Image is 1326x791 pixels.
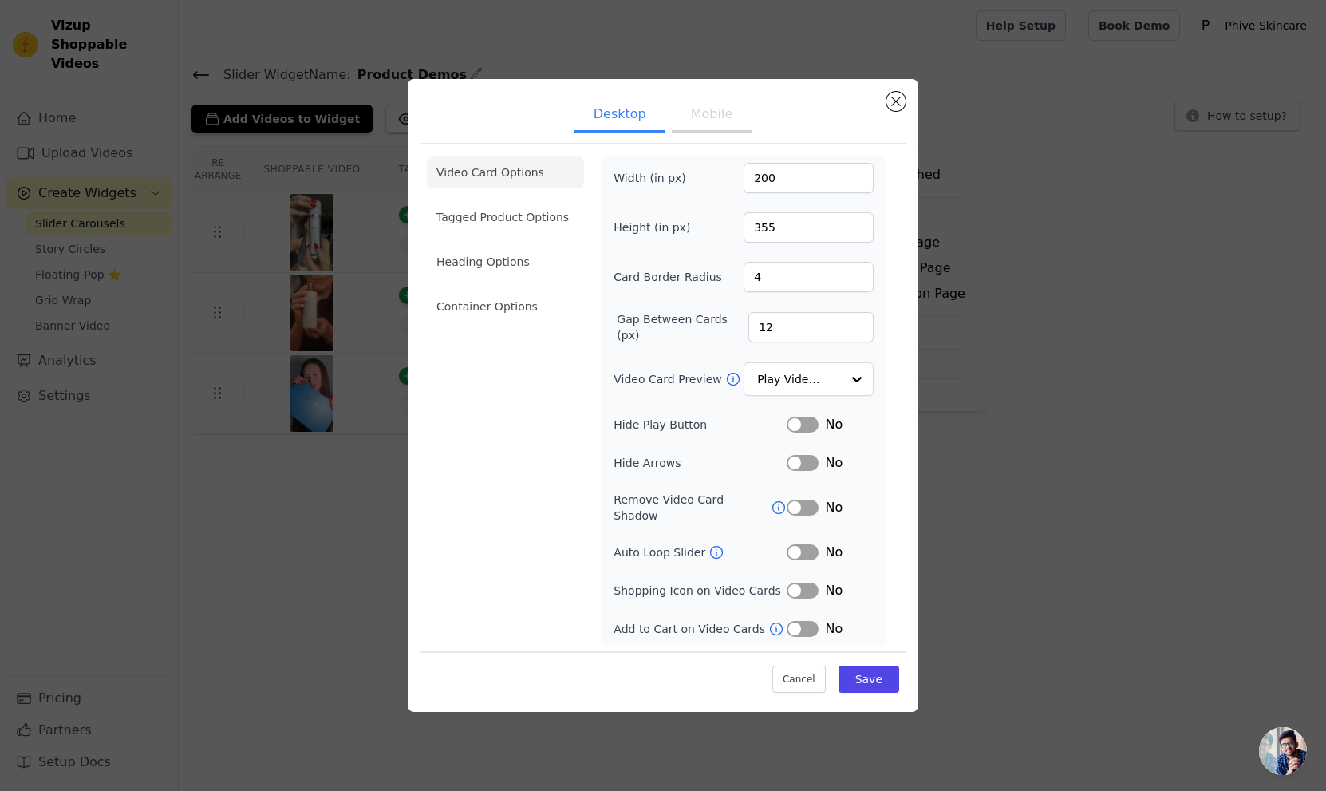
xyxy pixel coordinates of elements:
[825,498,843,517] span: No
[427,156,584,188] li: Video Card Options
[427,246,584,278] li: Heading Options
[614,269,722,285] label: Card Border Radius
[614,417,787,433] label: Hide Play Button
[672,98,752,133] button: Mobile
[825,415,843,434] span: No
[614,170,700,186] label: Width (in px)
[614,544,708,560] label: Auto Loop Slider
[1259,727,1307,775] a: Open chat
[825,581,843,600] span: No
[825,453,843,473] span: No
[772,666,826,693] button: Cancel
[614,220,700,235] label: Height (in px)
[886,92,906,111] button: Close modal
[617,311,748,343] label: Gap Between Cards (px)
[825,619,843,639] span: No
[574,98,665,133] button: Desktop
[427,201,584,233] li: Tagged Product Options
[614,492,771,524] label: Remove Video Card Shadow
[614,371,724,387] label: Video Card Preview
[839,666,899,693] button: Save
[825,543,843,562] span: No
[427,291,584,322] li: Container Options
[614,455,787,471] label: Hide Arrows
[614,583,787,599] label: Shopping Icon on Video Cards
[614,621,768,637] label: Add to Cart on Video Cards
